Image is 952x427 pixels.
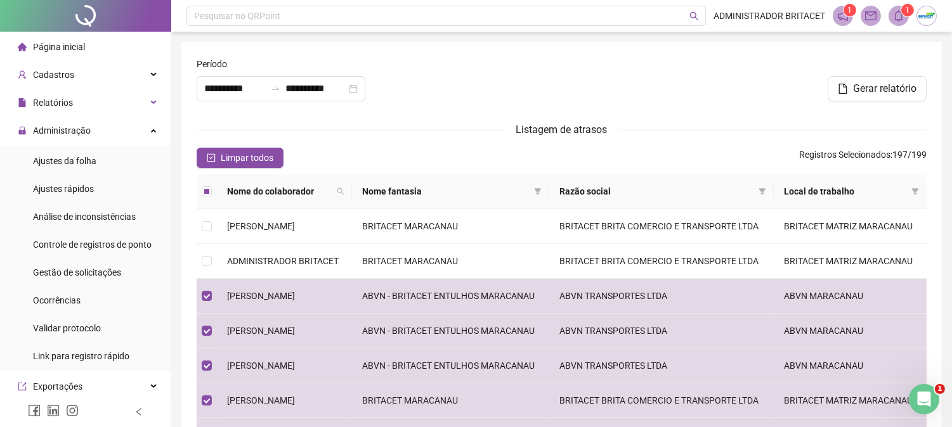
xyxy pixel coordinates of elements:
[33,323,101,333] span: Validar protocolo
[516,124,608,136] span: Listagem de atrasos
[33,98,73,108] span: Relatórios
[33,42,85,52] span: Página inicial
[33,125,91,136] span: Administração
[549,348,774,383] td: ABVN TRANSPORTES LTDA
[352,244,549,279] td: BRITACET MARACANAU
[549,209,774,244] td: BRITACET BRITA COMERCIO E TRANSPORTE LTDA
[270,84,280,94] span: swap-right
[549,383,774,418] td: BRITACET BRITA COMERCIO E TRANSPORTE LTDA
[531,182,544,201] span: filter
[362,184,529,198] span: Nome fantasia
[227,184,332,198] span: Nome do colaborador
[352,279,549,314] td: ABVN - BRITACET ENTULHOS MARACANAU
[559,184,753,198] span: Razão social
[18,126,27,135] span: lock
[549,314,774,348] td: ABVN TRANSPORTES LTDA
[33,381,82,392] span: Exportações
[853,81,916,96] span: Gerar relatório
[909,384,939,414] iframe: Intercom live chat
[549,244,774,279] td: BRITACET BRITA COMERCIO E TRANSPORTE LTDA
[134,407,143,416] span: left
[33,184,94,194] span: Ajustes rápidos
[828,76,927,101] button: Gerar relatório
[18,42,27,51] span: home
[352,383,549,418] td: BRITACET MARACANAU
[197,148,284,168] button: Limpar todos
[47,404,60,417] span: linkedin
[197,57,227,71] span: Período
[784,184,906,198] span: Local de trabalho
[774,244,927,279] td: BRITACET MATRIZ MARACANAU
[227,291,295,301] span: [PERSON_NAME]
[893,10,904,22] span: bell
[334,182,347,201] span: search
[759,188,766,195] span: filter
[714,9,825,23] span: ADMINISTRADOR BRITACET
[774,383,927,418] td: BRITACET MATRIZ MARACANAU
[352,314,549,348] td: ABVN - BRITACET ENTULHOS MARACANAU
[935,384,945,394] span: 1
[270,84,280,94] span: to
[911,188,919,195] span: filter
[207,153,216,162] span: check-square
[33,267,121,277] span: Gestão de solicitações
[837,10,849,22] span: notification
[774,314,927,348] td: ABVN MARACANAU
[756,182,769,201] span: filter
[227,221,295,231] span: [PERSON_NAME]
[28,404,41,417] span: facebook
[774,279,927,314] td: ABVN MARACANAU
[901,4,914,16] sup: 1
[33,239,152,250] span: Controle de registros de ponto
[221,151,273,165] span: Limpar todos
[799,148,927,168] span: : 197 / 199
[774,209,927,244] td: BRITACET MATRIZ MARACANAU
[227,256,339,266] span: ADMINISTRADOR BRITACET
[227,326,295,336] span: [PERSON_NAME]
[33,295,81,305] span: Ocorrências
[352,348,549,383] td: ABVN - BRITACET ENTULHOS MARACANAU
[774,348,927,383] td: ABVN MARACANAU
[33,70,74,80] span: Cadastros
[33,351,129,361] span: Link para registro rápido
[227,395,295,405] span: [PERSON_NAME]
[18,382,27,391] span: export
[909,182,922,201] span: filter
[848,6,852,15] span: 1
[838,84,848,94] span: file
[865,10,877,22] span: mail
[844,4,856,16] sup: 1
[352,209,549,244] td: BRITACET MARACANAU
[689,11,699,21] span: search
[227,360,295,371] span: [PERSON_NAME]
[66,404,79,417] span: instagram
[18,70,27,79] span: user-add
[549,279,774,314] td: ABVN TRANSPORTES LTDA
[534,188,542,195] span: filter
[906,6,910,15] span: 1
[33,212,136,222] span: Análise de inconsistências
[917,6,936,25] img: 73035
[33,156,96,166] span: Ajustes da folha
[337,188,344,195] span: search
[799,150,890,160] span: Registros Selecionados
[18,98,27,107] span: file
